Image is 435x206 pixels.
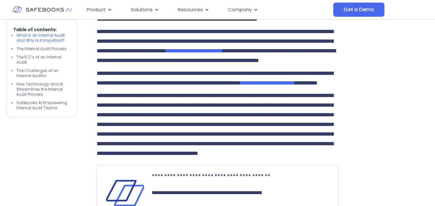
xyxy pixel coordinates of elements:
li: The 5 C’s of an Internal Audit [16,55,71,65]
a: Get a Demo [333,3,384,17]
span: Resources [178,6,203,13]
li: The Internal Audit Process [16,46,71,51]
nav: Menu [81,4,333,16]
span: Product [87,6,106,13]
li: What is an Internal Audit and Why is it Important? [16,33,71,43]
span: Solutions [131,6,153,13]
span: Company [228,6,252,13]
li: How Technology and AI Streamlines the Internal Audit Process [16,82,71,97]
span: Get a Demo [344,6,374,13]
div: Menu Toggle [81,4,333,16]
li: The Challenges of an Internal Auditor [16,68,71,78]
p: Table of contents: [13,26,71,33]
li: Safebooks AI Empowering Internal Audit Teams [16,100,71,111]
